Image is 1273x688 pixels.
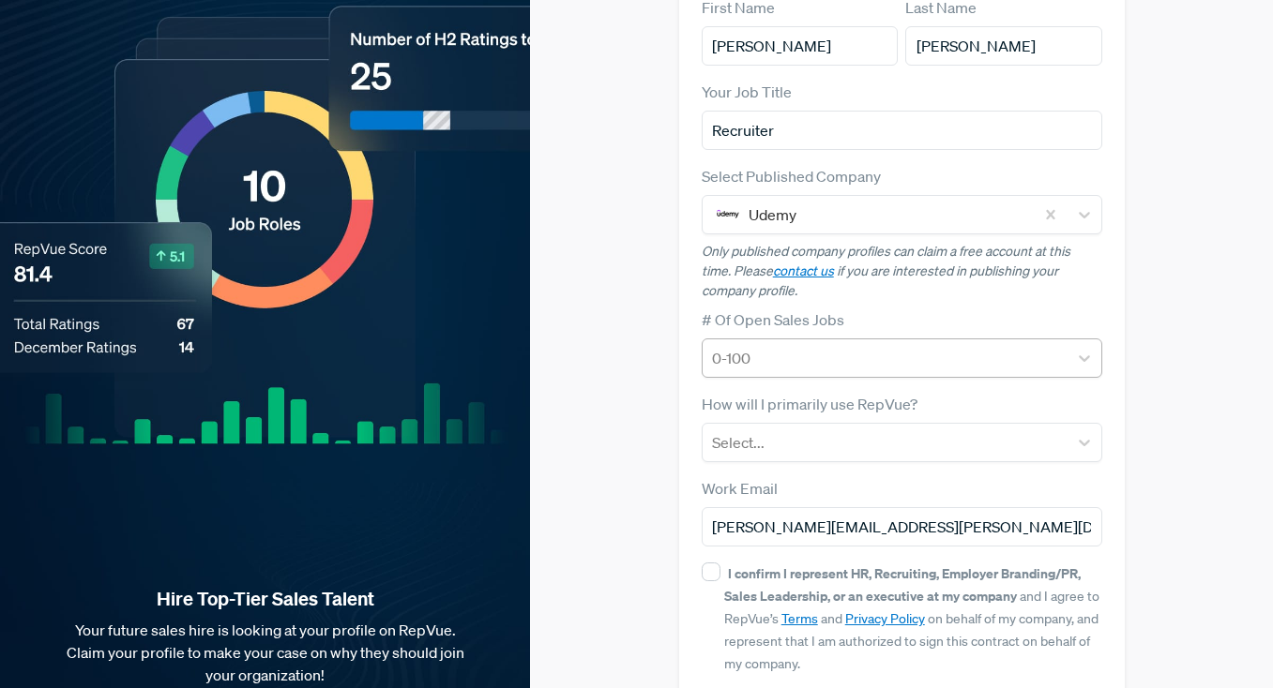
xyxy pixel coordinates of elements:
[702,165,881,187] label: Select Published Company
[717,203,739,226] img: Udemy
[702,393,917,415] label: How will I primarily use RepVue?
[30,587,500,611] strong: Hire Top-Tier Sales Talent
[702,507,1102,546] input: Email
[30,619,500,686] p: Your future sales hire is looking at your profile on RepVue. Claim your profile to make your case...
[724,565,1099,672] span: and I agree to RepVue’s and on behalf of my company, and represent that I am authorized to sign t...
[773,262,834,279] a: contact us
[905,26,1101,66] input: Last Name
[702,308,844,331] label: # Of Open Sales Jobs
[702,111,1102,150] input: Title
[781,610,818,627] a: Terms
[702,477,778,500] label: Work Email
[702,242,1102,301] p: Only published company profiles can claim a free account at this time. Please if you are interest...
[702,81,792,103] label: Your Job Title
[724,564,1081,605] strong: I confirm I represent HR, Recruiting, Employer Branding/PR, Sales Leadership, or an executive at ...
[845,610,925,627] a: Privacy Policy
[702,26,898,66] input: First Name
